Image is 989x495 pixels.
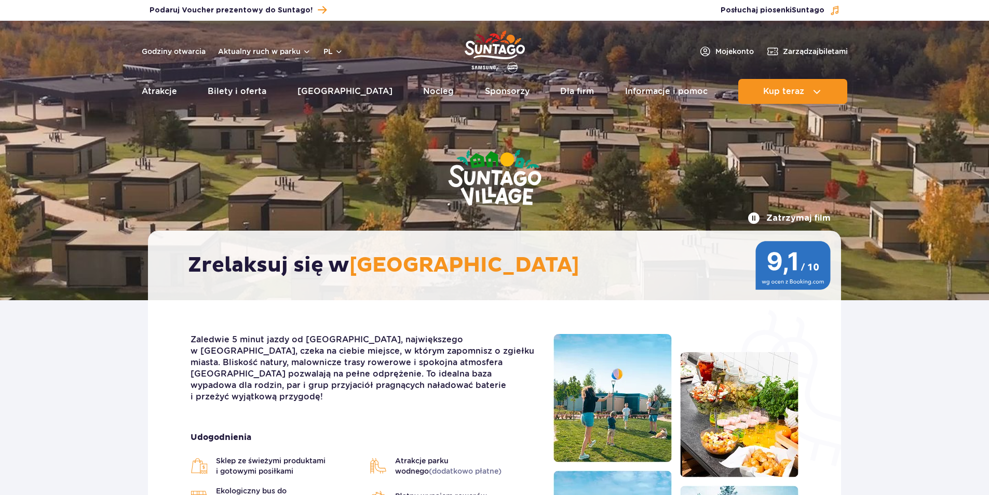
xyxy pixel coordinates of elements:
span: Suntago [792,7,824,14]
button: Kup teraz [738,79,847,104]
a: Atrakcje [142,79,177,104]
a: Nocleg [423,79,454,104]
button: Aktualny ruch w parku [218,47,311,56]
a: Park of Poland [465,26,525,74]
a: Godziny otwarcia [142,46,206,57]
a: Mojekonto [699,45,754,58]
span: Podaruj Voucher prezentowy do Suntago! [150,5,313,16]
a: Zarządzajbiletami [766,45,848,58]
button: pl [323,46,343,57]
span: Atrakcje parku wodnego [395,456,538,476]
p: Zaledwie 5 minut jazdy od [GEOGRAPHIC_DATA], największego w [GEOGRAPHIC_DATA], czeka na ciebie mi... [191,334,538,403]
img: 9,1/10 wg ocen z Booking.com [755,241,831,290]
strong: Udogodnienia [191,432,538,443]
a: [GEOGRAPHIC_DATA] [297,79,392,104]
span: [GEOGRAPHIC_DATA] [349,252,579,278]
button: Zatrzymaj film [748,212,831,224]
span: Zarządzaj biletami [783,46,848,57]
span: (dodatkowo płatne) [429,467,502,475]
button: Posłuchaj piosenkiSuntago [721,5,840,16]
span: Moje konto [715,46,754,57]
a: Sponsorzy [485,79,530,104]
span: Posłuchaj piosenki [721,5,824,16]
a: Podaruj Voucher prezentowy do Suntago! [150,3,327,17]
img: Suntago Village [407,109,583,248]
span: Kup teraz [763,87,804,96]
span: Sklep ze świeżymi produktami i gotowymi posiłkami [216,456,359,476]
a: Bilety i oferta [208,79,266,104]
a: Dla firm [560,79,594,104]
a: Informacje i pomoc [625,79,708,104]
h2: Zrelaksuj się w [188,252,811,278]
